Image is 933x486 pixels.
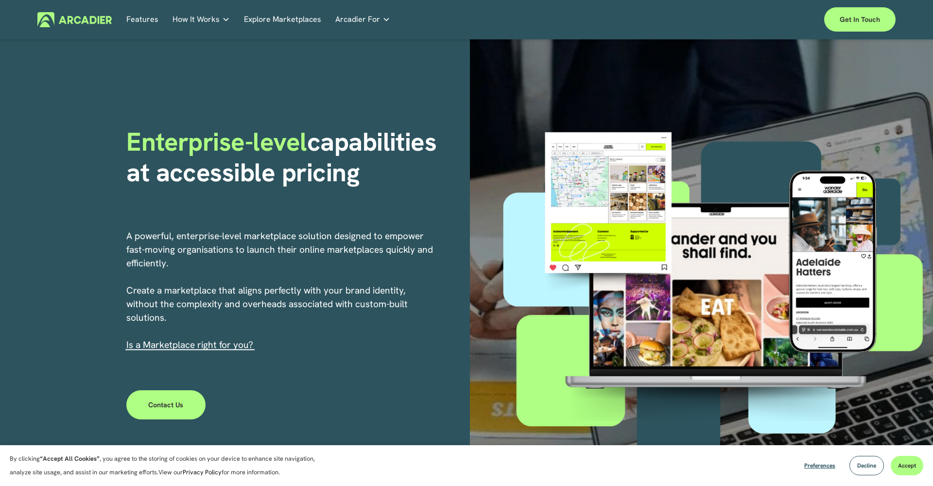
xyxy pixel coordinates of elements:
[40,454,100,463] strong: “Accept All Cookies”
[173,12,230,27] a: folder dropdown
[129,339,253,351] a: s a Marketplace right for you?
[804,462,835,469] span: Preferences
[797,456,843,475] button: Preferences
[335,13,380,26] span: Arcadier For
[898,462,916,469] span: Accept
[891,456,923,475] button: Accept
[126,229,434,352] p: A powerful, enterprise-level marketplace solution designed to empower fast-moving organisations t...
[10,452,326,479] p: By clicking , you agree to the storing of cookies on your device to enhance site navigation, anal...
[824,7,896,32] a: Get in touch
[126,125,443,189] strong: capabilities at accessible pricing
[126,12,158,27] a: Features
[857,462,876,469] span: Decline
[126,125,307,158] span: Enterprise-level
[335,12,390,27] a: folder dropdown
[173,13,220,26] span: How It Works
[126,339,253,351] span: I
[849,456,884,475] button: Decline
[183,468,222,476] a: Privacy Policy
[37,12,112,27] img: Arcadier
[126,390,206,419] a: Contact Us
[244,12,321,27] a: Explore Marketplaces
